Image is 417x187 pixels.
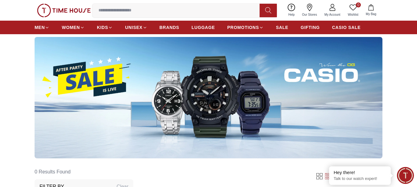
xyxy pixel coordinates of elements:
[35,24,45,30] span: MEN
[192,22,215,33] a: LUGGAGE
[301,22,320,33] a: GIFTING
[345,12,361,17] span: Wishlist
[363,12,379,16] span: My Bag
[300,12,319,17] span: Our Stores
[160,24,179,30] span: BRANDS
[227,24,259,30] span: PROMOTIONS
[286,12,297,17] span: Help
[285,2,298,18] a: Help
[301,24,320,30] span: GIFTING
[362,3,380,18] button: My Bag
[397,167,414,184] div: Chat Widget
[160,22,179,33] a: BRANDS
[192,24,215,30] span: LUGGAGE
[344,2,362,18] a: 0Wishlist
[97,22,113,33] a: KIDS
[332,22,361,33] a: CASIO SALE
[35,22,49,33] a: MEN
[35,165,133,179] h6: 0 Results Found
[125,24,142,30] span: UNISEX
[37,4,91,17] img: ...
[322,12,343,17] span: My Account
[125,22,147,33] a: UNISEX
[332,24,361,30] span: CASIO SALE
[356,2,361,7] span: 0
[276,24,288,30] span: SALE
[334,176,386,181] p: Talk to our watch expert!
[227,22,264,33] a: PROMOTIONS
[62,22,85,33] a: WOMEN
[62,24,80,30] span: WOMEN
[35,37,382,158] img: ...
[298,2,321,18] a: Our Stores
[97,24,108,30] span: KIDS
[334,169,386,176] div: Hey there!
[276,22,288,33] a: SALE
